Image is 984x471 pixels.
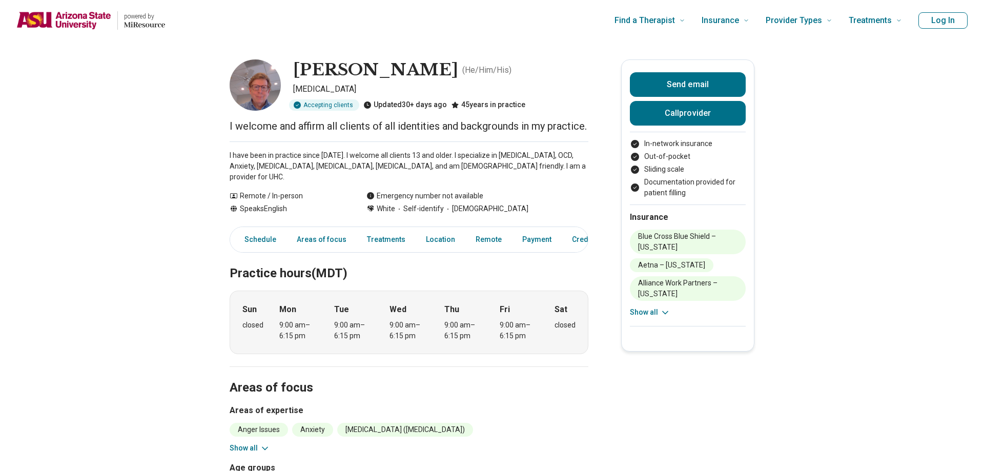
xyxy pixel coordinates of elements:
li: Anger Issues [230,423,288,437]
span: Treatments [849,13,892,28]
div: When does the program meet? [230,291,588,354]
h2: Practice hours (MDT) [230,240,588,282]
div: Remote / In-person [230,191,346,201]
li: Documentation provided for patient filling [630,177,746,198]
li: Out-of-pocket [630,151,746,162]
div: 9:00 am – 6:15 pm [334,320,374,341]
ul: Payment options [630,138,746,198]
button: Log In [918,12,968,29]
strong: Thu [444,303,459,316]
div: 9:00 am – 6:15 pm [500,320,539,341]
div: closed [242,320,263,331]
div: closed [555,320,576,331]
h2: Insurance [630,211,746,223]
li: Anxiety [292,423,333,437]
a: Credentials [566,229,617,250]
a: Home page [16,4,165,37]
a: Areas of focus [291,229,353,250]
button: Send email [630,72,746,97]
p: powered by [124,12,165,21]
p: I have been in practice since [DATE]. I welcome all clients 13 and older. I specialize in [MEDICA... [230,150,588,182]
span: Provider Types [766,13,822,28]
h1: [PERSON_NAME] [293,59,458,81]
strong: Mon [279,303,296,316]
p: [MEDICAL_DATA] [293,83,588,95]
span: Find a Therapist [614,13,675,28]
a: Treatments [361,229,412,250]
a: Location [420,229,461,250]
strong: Wed [389,303,406,316]
li: Aetna – [US_STATE] [630,258,713,272]
strong: Fri [500,303,510,316]
span: Self-identify [395,203,444,214]
li: Sliding scale [630,164,746,175]
h3: Areas of expertise [230,404,588,417]
div: 9:00 am – 6:15 pm [389,320,429,341]
div: 9:00 am – 6:15 pm [279,320,319,341]
span: [DEMOGRAPHIC_DATA] [444,203,528,214]
strong: Sat [555,303,567,316]
p: I welcome and affirm all clients of all identities and backgrounds in my practice. [230,119,588,133]
img: Mark Treegoob, Psychologist [230,59,281,111]
button: Callprovider [630,101,746,126]
span: White [377,203,395,214]
li: [MEDICAL_DATA] ([MEDICAL_DATA]) [337,423,473,437]
div: Updated 30+ days ago [363,99,447,111]
button: Show all [230,443,270,454]
a: Schedule [232,229,282,250]
li: Blue Cross Blue Shield – [US_STATE] [630,230,746,254]
p: ( He/Him/His ) [462,64,511,76]
div: Accepting clients [289,99,359,111]
strong: Sun [242,303,257,316]
h2: Areas of focus [230,355,588,397]
a: Payment [516,229,558,250]
li: In-network insurance [630,138,746,149]
li: Alliance Work Partners – [US_STATE] [630,276,746,301]
div: Emergency number not available [366,191,483,201]
a: Remote [469,229,508,250]
span: Insurance [702,13,739,28]
div: 9:00 am – 6:15 pm [444,320,484,341]
div: Speaks English [230,203,346,214]
div: 45 years in practice [451,99,525,111]
button: Show all [630,307,670,318]
strong: Tue [334,303,349,316]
